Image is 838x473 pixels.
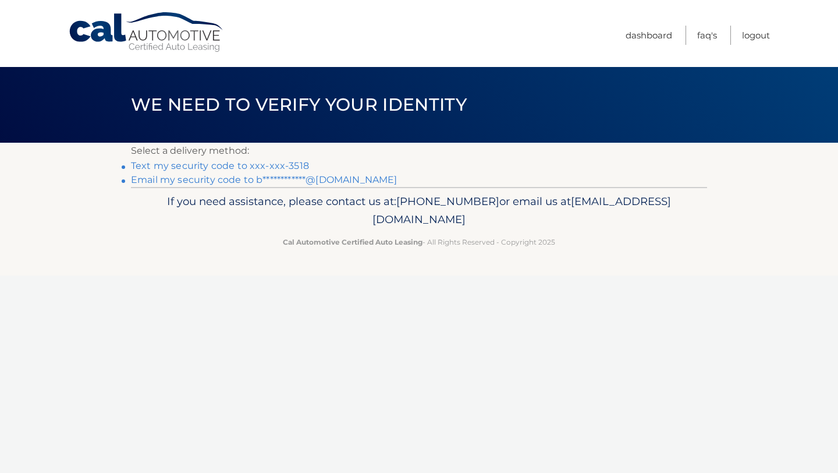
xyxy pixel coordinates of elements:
p: Select a delivery method: [131,143,707,159]
span: [PHONE_NUMBER] [396,195,499,208]
p: - All Rights Reserved - Copyright 2025 [139,236,699,248]
strong: Cal Automotive Certified Auto Leasing [283,238,422,246]
a: Cal Automotive [68,12,225,53]
span: We need to verify your identity [131,94,467,115]
a: Dashboard [626,26,672,45]
a: FAQ's [697,26,717,45]
p: If you need assistance, please contact us at: or email us at [139,192,699,230]
a: Text my security code to xxx-xxx-3518 [131,160,309,171]
a: Logout [742,26,770,45]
